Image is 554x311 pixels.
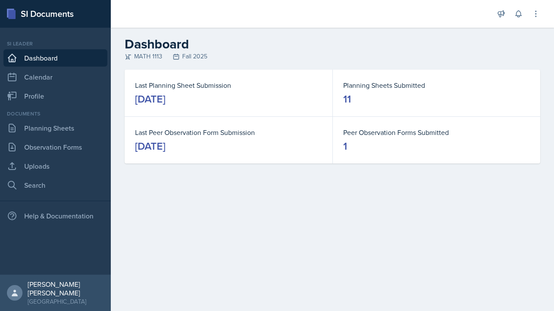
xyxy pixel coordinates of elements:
div: 1 [343,139,347,153]
div: Si leader [3,40,107,48]
a: Planning Sheets [3,119,107,137]
div: Help & Documentation [3,207,107,224]
a: Uploads [3,157,107,175]
dt: Last Planning Sheet Submission [135,80,322,90]
a: Dashboard [3,49,107,67]
div: [DATE] [135,139,165,153]
div: Documents [3,110,107,118]
div: MATH 1113 Fall 2025 [125,52,540,61]
div: [PERSON_NAME] [PERSON_NAME] [28,280,104,297]
a: Calendar [3,68,107,86]
dt: Peer Observation Forms Submitted [343,127,530,138]
a: Observation Forms [3,138,107,156]
div: [DATE] [135,92,165,106]
a: Profile [3,87,107,105]
dt: Planning Sheets Submitted [343,80,530,90]
div: 11 [343,92,351,106]
dt: Last Peer Observation Form Submission [135,127,322,138]
div: [GEOGRAPHIC_DATA] [28,297,104,306]
h2: Dashboard [125,36,540,52]
a: Search [3,176,107,194]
